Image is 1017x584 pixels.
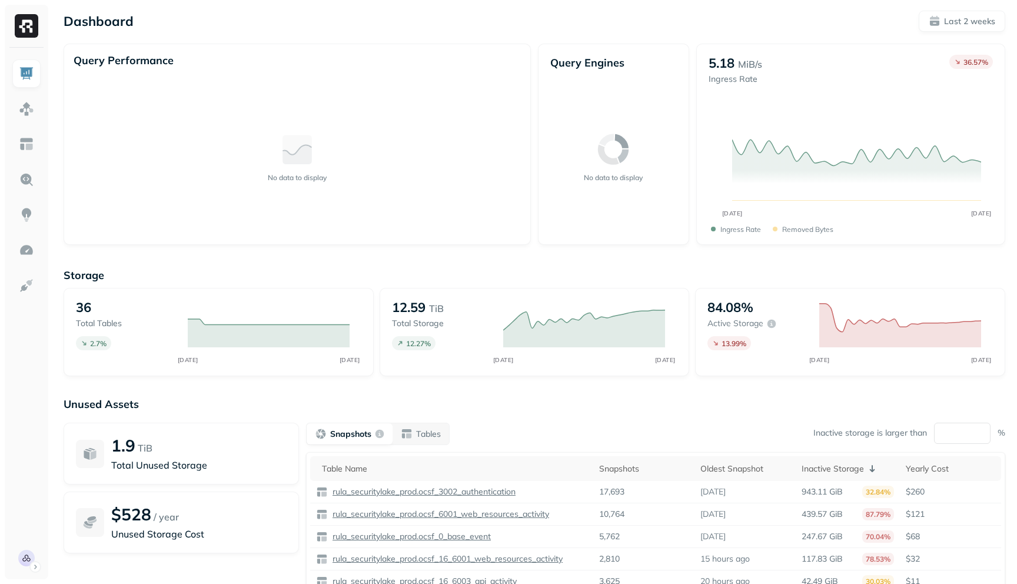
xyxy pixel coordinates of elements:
img: table [316,486,328,498]
tspan: [DATE] [809,356,829,364]
img: Assets [19,101,34,117]
p: [DATE] [700,509,726,520]
p: 1.9 [111,435,135,456]
p: No data to display [584,173,643,182]
p: Ingress Rate [720,225,761,234]
p: rula_securitylake_prod.ocsf_0_base_event [330,531,491,542]
tspan: [DATE] [971,356,991,364]
a: rula_securitylake_prod.ocsf_0_base_event [328,531,491,542]
p: % [998,427,1005,439]
p: Ingress Rate [709,74,762,85]
p: rula_securitylake_prod.ocsf_3002_authentication [330,486,516,497]
img: Optimization [19,243,34,258]
p: Dashboard [64,13,134,29]
p: 2.7 % [90,339,107,348]
p: Total storage [392,318,492,329]
tspan: [DATE] [971,210,991,217]
p: Query Performance [74,54,174,67]
img: Asset Explorer [19,137,34,152]
p: Unused Storage Cost [111,527,287,541]
p: 12.27 % [406,339,431,348]
p: MiB/s [738,57,762,71]
p: Snapshots [330,429,371,440]
p: 36 [76,299,91,316]
p: rula_securitylake_prod.ocsf_16_6001_web_resources_activity [330,553,563,565]
p: No data to display [268,173,327,182]
img: Dashboard [19,66,34,81]
p: Total tables [76,318,176,329]
p: 439.57 GiB [802,509,843,520]
p: 36.57 % [963,58,988,67]
p: TiB [138,441,152,455]
img: table [316,509,328,520]
tspan: [DATE] [493,356,514,364]
p: 13.99 % [722,339,746,348]
p: Query Engines [550,56,677,69]
a: rula_securitylake_prod.ocsf_6001_web_resources_activity [328,509,549,520]
p: 5.18 [709,55,734,71]
p: / year [154,510,179,524]
p: Storage [64,268,1005,282]
p: 15 hours ago [700,553,750,565]
p: 117.83 GiB [802,553,843,565]
p: [DATE] [700,486,726,497]
p: Removed bytes [782,225,833,234]
img: table [316,553,328,565]
tspan: [DATE] [655,356,676,364]
p: [DATE] [700,531,726,542]
p: 5,762 [599,531,620,542]
p: 10,764 [599,509,624,520]
div: Yearly Cost [906,463,995,474]
div: Snapshots [599,463,689,474]
p: 84.08% [707,299,753,316]
a: rula_securitylake_prod.ocsf_16_6001_web_resources_activity [328,553,563,565]
p: $528 [111,504,151,525]
img: Integrations [19,278,34,293]
p: Active storage [707,318,763,329]
p: $68 [906,531,995,542]
p: Total Unused Storage [111,458,287,472]
p: 2,810 [599,553,620,565]
button: Last 2 weeks [919,11,1005,32]
p: 70.04% [862,530,894,543]
tspan: [DATE] [722,210,742,217]
p: Tables [416,429,441,440]
p: Unused Assets [64,397,1005,411]
p: 78.53% [862,553,894,565]
p: $121 [906,509,995,520]
a: rula_securitylake_prod.ocsf_3002_authentication [328,486,516,497]
img: Insights [19,207,34,223]
p: 247.67 GiB [802,531,843,542]
p: 943.11 GiB [802,486,843,497]
p: $32 [906,553,995,565]
p: 87.79% [862,508,894,520]
div: Table Name [322,463,587,474]
img: table [316,531,328,543]
p: Last 2 weeks [944,16,995,27]
img: Rula [18,550,35,566]
tspan: [DATE] [339,356,360,364]
p: 32.84% [862,486,894,498]
p: 12.59 [392,299,426,316]
p: 17,693 [599,486,624,497]
div: Oldest Snapshot [700,463,790,474]
img: Query Explorer [19,172,34,187]
p: Inactive storage is larger than [813,427,927,439]
p: rula_securitylake_prod.ocsf_6001_web_resources_activity [330,509,549,520]
img: Ryft [15,14,38,38]
p: TiB [429,301,444,316]
p: Inactive Storage [802,463,864,474]
tspan: [DATE] [177,356,198,364]
p: $260 [906,486,995,497]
